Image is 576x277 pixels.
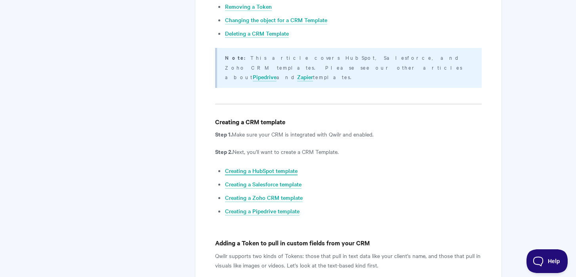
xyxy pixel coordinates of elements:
[225,2,272,11] a: Removing a Token
[225,180,301,189] a: Creating a Salesforce template
[297,73,313,82] a: Zapier
[225,53,472,82] p: This article covers HubSpot, Salesforce, and Zoho CRM templates. Please see our other articles ab...
[225,167,298,175] a: Creating a HubSpot template
[215,238,482,248] h4: Adding a Token to pull in custom fields from your CRM
[225,207,299,216] a: Creating a Pipedrive template
[215,147,233,156] strong: Step 2.
[225,16,327,25] a: Changing the object for a CRM Template
[526,249,568,273] iframe: Toggle Customer Support
[225,194,303,202] a: Creating a Zoho CRM template
[253,73,277,82] a: Pipedrive
[215,147,482,156] p: Next, you'll want to create a CRM Template.
[215,117,482,127] h4: Creating a CRM template
[215,129,482,139] p: Make sure your CRM is integrated with Qwilr and enabled.
[215,130,232,138] strong: Step 1.
[225,29,289,38] a: Deleting a CRM Template
[215,251,482,270] p: Qwilr supports two kinds of Tokens: those that pull in text data like your client's name, and tho...
[225,54,250,61] strong: Note:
